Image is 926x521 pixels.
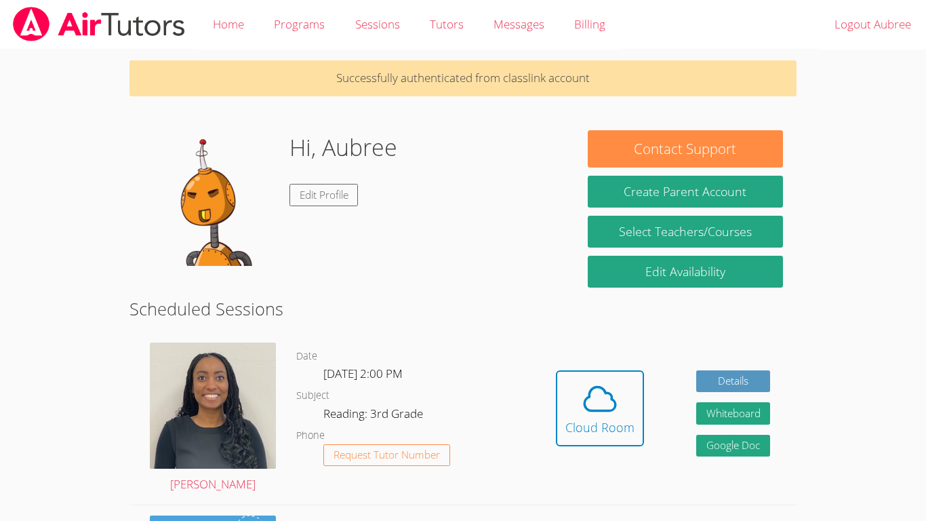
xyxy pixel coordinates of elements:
[565,418,635,437] div: Cloud Room
[696,402,771,425] button: Whiteboard
[588,176,783,208] button: Create Parent Account
[323,444,450,467] button: Request Tutor Number
[323,366,403,381] span: [DATE] 2:00 PM
[12,7,186,41] img: airtutors_banner-c4298cdbf04f3fff15de1276eac7730deb9818008684d7c2e4769d2f7ddbe033.png
[334,450,440,460] span: Request Tutor Number
[143,130,279,266] img: default.png
[696,435,771,457] a: Google Doc
[494,16,544,32] span: Messages
[588,256,783,288] a: Edit Availability
[556,370,644,446] button: Cloud Room
[296,348,317,365] dt: Date
[289,130,397,165] h1: Hi, Aubree
[588,130,783,168] button: Contact Support
[296,427,325,444] dt: Phone
[323,404,426,427] dd: Reading: 3rd Grade
[289,184,359,206] a: Edit Profile
[588,216,783,248] a: Select Teachers/Courses
[150,343,276,469] img: avatar.png
[150,343,276,495] a: [PERSON_NAME]
[296,387,329,404] dt: Subject
[129,60,797,96] p: Successfully authenticated from classlink account
[129,296,797,322] h2: Scheduled Sessions
[696,370,771,393] a: Details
